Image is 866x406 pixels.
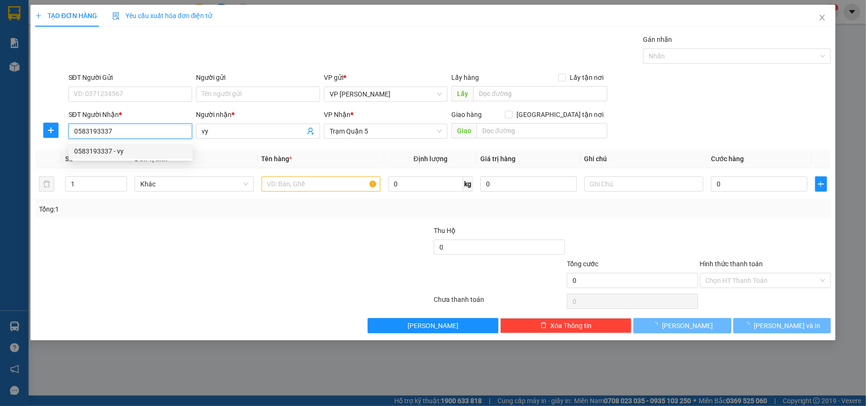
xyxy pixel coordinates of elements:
[12,12,59,59] img: logo.jpg
[140,177,248,191] span: Khác
[633,318,731,333] button: [PERSON_NAME]
[700,260,763,268] label: Hình thức thanh toán
[652,322,662,329] span: loading
[818,14,826,21] span: close
[43,123,58,138] button: plus
[540,322,547,329] span: delete
[324,111,350,118] span: VP Nhận
[262,176,381,192] input: VD: Bàn, Ghế
[368,318,499,333] button: [PERSON_NAME]
[112,12,213,19] span: Yêu cầu xuất hóa đơn điện tử
[584,176,704,192] input: Ghi Chú
[480,155,516,163] span: Giá trị hàng
[743,322,754,329] span: loading
[89,35,398,47] li: Hotline: 02839552959
[65,155,73,163] span: SL
[12,69,166,85] b: GỬI : VP [PERSON_NAME]
[567,260,598,268] span: Tổng cước
[711,155,744,163] span: Cước hàng
[513,109,607,120] span: [GEOGRAPHIC_DATA] tận nơi
[733,318,831,333] button: [PERSON_NAME] và In
[754,320,820,331] span: [PERSON_NAME] và In
[473,86,607,101] input: Dọc đường
[39,176,54,192] button: delete
[500,318,632,333] button: deleteXóa Thông tin
[463,176,473,192] span: kg
[39,204,335,214] div: Tổng: 1
[434,227,456,234] span: Thu Hộ
[433,294,566,311] div: Chưa thanh toán
[68,72,193,83] div: SĐT Người Gửi
[809,5,836,31] button: Close
[89,23,398,35] li: 26 Phó Cơ Điều, Phường 12
[196,109,320,120] div: Người nhận
[408,320,458,331] span: [PERSON_NAME]
[451,111,482,118] span: Giao hàng
[196,72,320,83] div: Người gửi
[451,86,473,101] span: Lấy
[330,87,442,101] span: VP Bạc Liêu
[477,123,607,138] input: Dọc đường
[662,320,713,331] span: [PERSON_NAME]
[68,109,193,120] div: SĐT Người Nhận
[414,155,448,163] span: Định lượng
[330,124,442,138] span: Trạm Quận 5
[643,36,672,43] label: Gán nhãn
[451,74,479,81] span: Lấy hàng
[566,72,607,83] span: Lấy tận nơi
[35,12,97,19] span: TẠO ĐƠN HÀNG
[44,126,58,134] span: plus
[74,146,187,156] div: 0583193337 - vy
[262,155,292,163] span: Tên hàng
[480,176,576,192] input: 0
[35,12,42,19] span: plus
[581,150,708,168] th: Ghi chú
[816,180,827,188] span: plus
[324,72,448,83] div: VP gửi
[68,144,193,159] div: 0583193337 - vy
[112,12,120,20] img: icon
[551,320,592,331] span: Xóa Thông tin
[307,127,314,135] span: user-add
[815,176,827,192] button: plus
[451,123,477,138] span: Giao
